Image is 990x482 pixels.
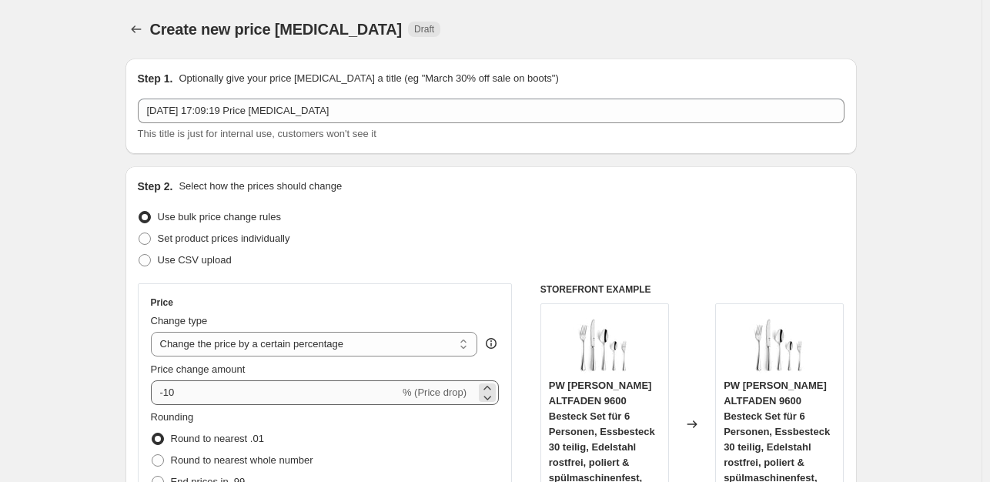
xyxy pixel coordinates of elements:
img: 51V01Sfqy6L_80x.jpg [749,312,811,373]
span: Change type [151,315,208,326]
input: 30% off holiday sale [138,99,845,123]
button: Price change jobs [125,18,147,40]
span: Use CSV upload [158,254,232,266]
span: Set product prices individually [158,233,290,244]
span: Use bulk price change rules [158,211,281,223]
span: Create new price [MEDICAL_DATA] [150,21,403,38]
span: Price change amount [151,363,246,375]
img: 51V01Sfqy6L_80x.jpg [574,312,635,373]
span: Round to nearest whole number [171,454,313,466]
h2: Step 1. [138,71,173,86]
p: Optionally give your price [MEDICAL_DATA] a title (eg "March 30% off sale on boots") [179,71,558,86]
span: % (Price drop) [403,387,467,398]
span: Draft [414,23,434,35]
span: Round to nearest .01 [171,433,264,444]
h6: STOREFRONT EXAMPLE [540,283,845,296]
span: This title is just for internal use, customers won't see it [138,128,376,139]
p: Select how the prices should change [179,179,342,194]
h3: Price [151,296,173,309]
input: -15 [151,380,400,405]
h2: Step 2. [138,179,173,194]
div: help [483,336,499,351]
span: Rounding [151,411,194,423]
